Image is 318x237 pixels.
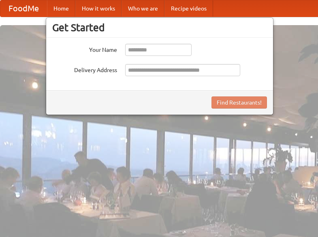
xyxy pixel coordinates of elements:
[75,0,122,17] a: How it works
[52,21,267,34] h3: Get Started
[52,44,117,54] label: Your Name
[122,0,164,17] a: Who we are
[164,0,213,17] a: Recipe videos
[0,0,47,17] a: FoodMe
[47,0,75,17] a: Home
[52,64,117,74] label: Delivery Address
[211,96,267,109] button: Find Restaurants!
